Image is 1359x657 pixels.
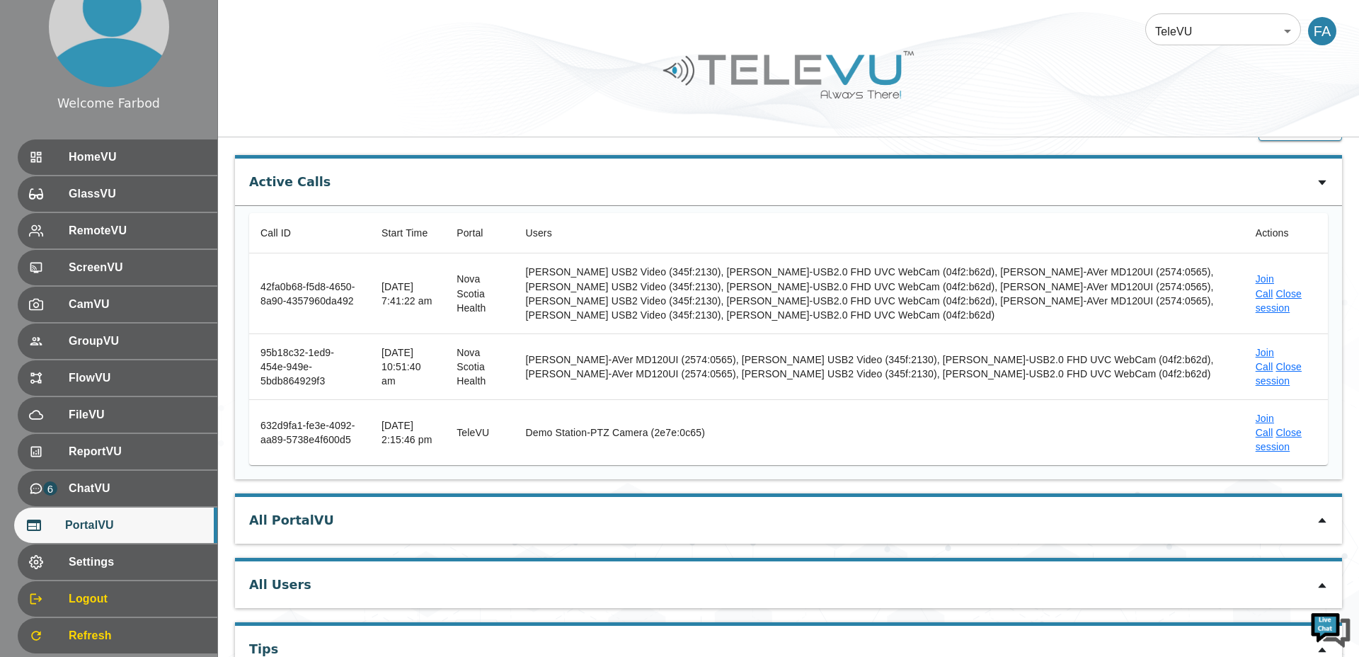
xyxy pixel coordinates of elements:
td: TeleVU [445,399,514,465]
span: Settings [69,554,206,571]
span: RemoteVU [69,222,206,239]
a: Close session [1256,361,1302,387]
div: Welcome Farbod [57,94,160,113]
p: 6 [43,481,57,496]
th: Users [515,213,1244,253]
td: [DATE] 10:51:40 am [370,333,445,399]
div: 6ChatVU [18,471,217,506]
div: GroupVU [18,324,217,359]
span: Logout [69,590,206,607]
span: ChatVU [69,480,206,497]
div: FileVU [18,397,217,433]
td: [DATE] 2:15:46 pm [370,399,445,465]
span: ReportVU [69,443,206,460]
span: PortalVU [65,517,206,534]
span: GroupVU [69,333,206,350]
div: Settings [18,544,217,580]
a: Join Call [1256,347,1274,372]
a: Close session [1256,288,1302,314]
th: Portal [445,213,514,253]
div: ScreenVU [18,250,217,285]
div: ReportVU [18,434,217,469]
div: CamVU [18,287,217,322]
a: Close session [1256,427,1302,452]
div: FlowVU [18,360,217,396]
div: Active Calls [249,159,331,198]
img: d_736959983_company_1615157101543_736959983 [24,66,59,101]
span: CamVU [69,296,206,313]
th: 42fa0b68-f5d8-4650-8a90-4357960da492 [249,253,370,333]
td: Nova Scotia Health [445,253,514,333]
span: We're online! [82,178,195,321]
th: Call ID [249,213,370,253]
img: Logo [661,45,916,104]
span: HomeVU [69,149,206,166]
div: Logout [18,581,217,617]
span: FlowVU [69,370,206,387]
div: GlassVU [18,176,217,212]
th: Start Time [370,213,445,253]
td: Nova Scotia Health [445,333,514,399]
div: Minimize live chat window [232,7,266,41]
table: simple table [249,213,1328,464]
div: RemoteVU [18,213,217,248]
span: ScreenVU [69,259,206,276]
span: FileVU [69,406,206,423]
th: 632d9fa1-fe3e-4092-aa89-5738e4f600d5 [249,399,370,465]
div: All Users [249,561,311,601]
div: TeleVU [1145,11,1301,51]
div: PortalVU [14,508,217,543]
span: GlassVU [69,185,206,202]
td: [PERSON_NAME]-AVer MD120UI (2574:0565), [PERSON_NAME] USB2 Video (345f:2130), [PERSON_NAME]-USB2.... [515,333,1244,399]
div: All PortalVU [249,497,334,537]
div: HomeVU [18,139,217,175]
td: [DATE] 7:41:22 am [370,253,445,333]
a: Join Call [1256,413,1274,438]
textarea: Type your message and hit 'Enter' [7,387,270,436]
td: [PERSON_NAME] USB2 Video (345f:2130), [PERSON_NAME]-USB2.0 FHD UVC WebCam (04f2:b62d), [PERSON_NA... [515,253,1244,333]
span: Refresh [69,627,206,644]
td: Demo Station-PTZ Camera (2e7e:0c65) [515,399,1244,465]
a: Join Call [1256,273,1274,299]
div: Refresh [18,618,217,653]
div: Chat with us now [74,74,238,93]
img: Chat Widget [1309,607,1352,650]
th: Actions [1244,213,1328,253]
th: 95b18c32-1ed9-454e-949e-5bdb864929f3 [249,333,370,399]
div: FA [1308,17,1336,45]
